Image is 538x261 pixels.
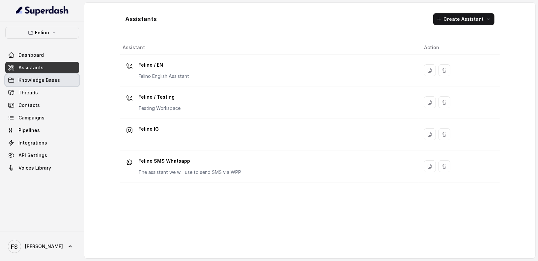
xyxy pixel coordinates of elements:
[18,102,40,109] span: Contacts
[35,29,49,37] p: Felino
[139,60,189,70] p: Felino / EN
[25,243,63,250] span: [PERSON_NAME]
[419,41,500,54] th: Action
[18,127,40,134] span: Pipelines
[5,124,79,136] a: Pipelines
[18,140,47,146] span: Integrations
[18,114,44,121] span: Campaigns
[139,92,181,102] p: Felino / Testing
[16,5,69,16] img: light.svg
[139,169,241,176] p: The assistant we will use to send SMS via WPP
[5,137,79,149] a: Integrations
[5,27,79,39] button: Felino
[11,243,18,250] text: FS
[18,77,60,83] span: Knowledge Bases
[18,52,44,58] span: Dashboard
[139,156,241,166] p: Felino SMS Whatsapp
[126,14,157,24] h1: Assistants
[5,237,79,256] a: [PERSON_NAME]
[139,73,189,80] p: Felino English Assistant
[5,149,79,161] a: API Settings
[5,87,79,99] a: Threads
[18,152,47,159] span: API Settings
[120,41,419,54] th: Assistant
[5,62,79,74] a: Assistants
[139,105,181,112] p: Testing Workspace
[5,162,79,174] a: Voices Library
[139,124,159,134] p: Felino IG
[18,165,51,171] span: Voices Library
[433,13,495,25] button: Create Assistant
[18,89,38,96] span: Threads
[5,99,79,111] a: Contacts
[5,49,79,61] a: Dashboard
[5,112,79,124] a: Campaigns
[5,74,79,86] a: Knowledge Bases
[18,64,43,71] span: Assistants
